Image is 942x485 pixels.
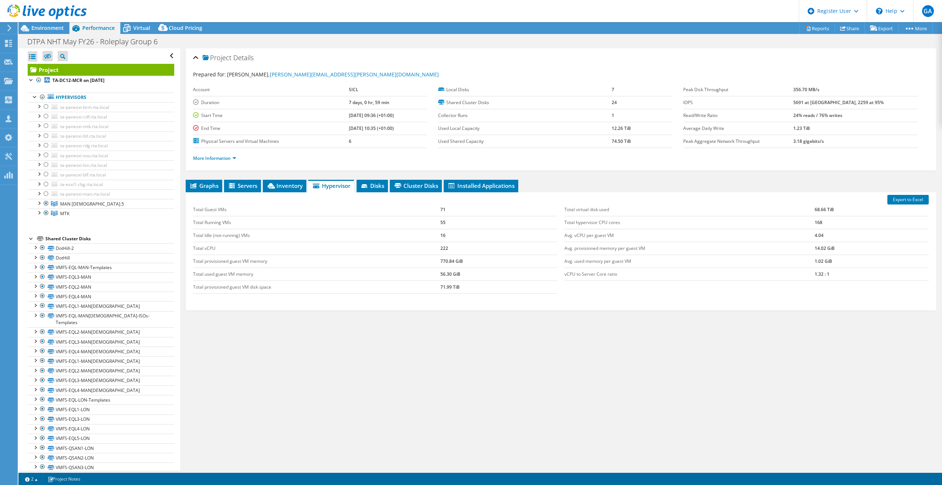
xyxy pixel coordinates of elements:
td: 68.66 TiB [815,203,929,216]
td: 1.32 : 1 [815,268,929,281]
span: Environment [31,24,64,31]
b: 7 [612,86,614,93]
b: 24% reads / 76% writes [793,112,842,118]
a: VMFS-EQL4-MAN[DEMOGRAPHIC_DATA] [28,347,174,356]
label: Account [193,86,349,93]
b: 1 [612,112,614,118]
a: VMFS-EQL3-MAN[DEMOGRAPHIC_DATA] [28,337,174,347]
a: VMFS-EQL4-LON [28,424,174,434]
a: VMFS-EQL4-MAN[DEMOGRAPHIC_DATA] [28,385,174,395]
label: Read/Write Ratio [683,112,793,119]
a: ta-esxi1-cbg.rta.local [28,180,174,189]
label: Used Local Capacity [438,125,611,132]
td: Total used guest VM memory [193,268,440,281]
a: MAN 6.5 [28,199,174,209]
td: Total provisioned guest VM disk space [193,281,440,293]
td: 1.02 GiB [815,255,929,268]
a: DotHill [28,253,174,263]
a: VMFS-EQL5-LON [28,434,174,443]
label: Prepared for: [193,71,226,78]
label: IOPS [683,99,793,106]
label: End Time [193,125,349,132]
a: ta-panesxi-brm.rta.local [28,102,174,112]
b: 5691 at [GEOGRAPHIC_DATA], 2259 at 95% [793,99,884,106]
a: Export to Excel [887,195,929,204]
label: Used Shared Capacity [438,138,611,145]
a: VMFS-EQL3-LON [28,415,174,424]
span: Cluster Disks [393,182,438,189]
a: VMFS-EQL-LON-Templates [28,395,174,405]
a: VMFS-EQL1-LON [28,405,174,414]
b: 3.18 gigabits/s [793,138,824,144]
b: 1.23 TiB [793,125,810,131]
td: Total Running VMs [193,216,440,229]
h1: DTPA NHT May FY26 - Roleplay Group 6 [24,38,169,46]
a: Share [835,23,865,34]
span: ta-panesxi-sou.rta.local [60,152,108,159]
span: ta-panesxi-mtk.rta.local [60,123,109,130]
label: Peak Aggregate Network Throughput [683,138,793,145]
b: 24 [612,99,617,106]
a: Project Notes [42,474,86,484]
span: Details [233,53,254,62]
a: VMFS-EQL3-MAN[DEMOGRAPHIC_DATA] [28,376,174,385]
td: vCPU to Server Core ratio [564,268,814,281]
span: Performance [82,24,115,31]
td: 222 [440,242,557,255]
a: VMFS-EQL2-MAN[DEMOGRAPHIC_DATA] [28,327,174,337]
span: ta-panesxi-brm.rta.local [60,104,109,110]
a: More [898,23,933,34]
a: VMFS-EQL1-MAN[DEMOGRAPHIC_DATA] [28,301,174,311]
b: [DATE] 10:35 (+01:00) [349,125,394,131]
td: 16 [440,229,557,242]
a: VMFS-QSAN3-LON [28,462,174,472]
label: Collector Runs [438,112,611,119]
td: Total provisioned guest VM memory [193,255,440,268]
b: [DATE] 09:36 (+01:00) [349,112,394,118]
span: ta-panesxi-blf.rta.local [60,172,106,178]
a: VMFS-EQL2-MAN[DEMOGRAPHIC_DATA] [28,366,174,376]
span: ta-panesxi-cdf.rta.local [60,114,107,120]
span: Installed Applications [447,182,515,189]
span: MAN [DEMOGRAPHIC_DATA].5 [60,201,124,207]
div: Shared Cluster Disks [45,234,174,243]
label: Peak Disk Throughput [683,86,793,93]
a: Project [28,64,174,76]
span: Inventory [267,182,303,189]
td: Avg. provisioned memory per guest VM [564,242,814,255]
td: Total Guest VMs [193,203,440,216]
b: SICL [349,86,358,93]
a: ta-panesxi-rdg.rta.local [28,141,174,151]
a: MTK [28,209,174,218]
span: ta-panesxi-lon.rta.local [60,162,107,168]
a: VMFS-EQL-MAN[DEMOGRAPHIC_DATA]-ISOs-Templates [28,311,174,327]
td: 55 [440,216,557,229]
span: Cloud Pricing [169,24,202,31]
td: 770.84 GiB [440,255,557,268]
b: 7 days, 0 hr, 59 min [349,99,389,106]
a: ta-panesxi-mtk.rta.local [28,121,174,131]
label: Start Time [193,112,349,119]
a: VMFS-QSAN1-LON [28,443,174,453]
span: [PERSON_NAME], [227,71,439,78]
a: ta-panesxi-lon.rta.local [28,160,174,170]
td: 14.02 GiB [815,242,929,255]
td: Avg. vCPU per guest VM [564,229,814,242]
a: VMFS-QSAN2-LON [28,453,174,462]
span: Graphs [189,182,219,189]
b: 12.26 TiB [612,125,631,131]
td: Total Idle (not-running) VMs [193,229,440,242]
a: More Information [193,155,236,161]
label: Local Disks [438,86,611,93]
td: Avg. used memory per guest VM [564,255,814,268]
a: Hypervisors [28,93,174,102]
b: TA-DC12-MCR on [DATE] [52,77,104,83]
a: TA-DC12-MCR on [DATE] [28,76,174,85]
a: ta-panesxi-man.rta.local [28,189,174,199]
a: Export [864,23,899,34]
label: Duration [193,99,349,106]
span: Virtual [133,24,150,31]
span: ta-panesxi-btl.rta.local [60,133,106,139]
b: 6 [349,138,351,144]
td: 71 [440,203,557,216]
